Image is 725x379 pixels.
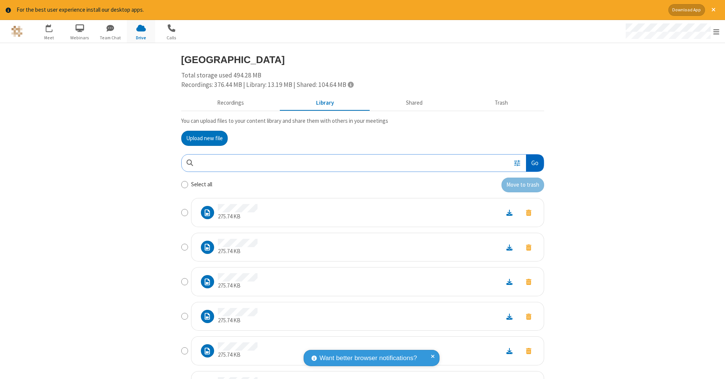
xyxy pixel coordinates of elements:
p: 275.74 KB [218,247,258,256]
button: Move to trash [519,311,538,322]
button: Content library [280,96,370,110]
button: Move to trash [501,178,544,193]
button: Move to trash [519,346,538,356]
span: Drive [127,34,155,41]
a: Download file [500,208,519,217]
span: Calls [157,34,186,41]
p: 275.74 KB [218,282,258,290]
button: Move to trash [519,207,538,218]
div: 1 [51,24,56,30]
a: Download file [500,347,519,355]
a: Download file [500,312,519,321]
p: 275.74 KB [218,351,258,359]
button: Move to trash [519,242,538,252]
label: Select all [191,180,212,189]
span: Want better browser notifications? [319,353,417,363]
button: Download App [668,4,705,16]
div: Open menu [619,20,725,43]
a: Download file [500,243,519,252]
p: You can upload files to your content library and share them with others in your meetings [181,117,544,125]
button: Go [526,155,543,172]
span: Webinars [66,34,94,41]
button: Upload new file [181,131,228,146]
button: Logo [3,20,31,43]
span: Team Chat [96,34,125,41]
div: Total storage used 494.28 MB [181,71,544,90]
button: Move to trash [519,277,538,287]
a: Download file [500,277,519,286]
button: Recorded meetings [181,96,280,110]
p: 275.74 KB [218,316,258,325]
p: 275.74 KB [218,212,258,221]
button: Close alert [708,4,719,16]
h3: [GEOGRAPHIC_DATA] [181,54,544,65]
button: Shared during meetings [370,96,459,110]
div: For the best user experience install our desktop apps. [17,6,663,14]
div: Recordings: 376.44 MB | Library: 13.19 MB | Shared: 104.64 MB [181,80,544,90]
img: QA Selenium DO NOT DELETE OR CHANGE [11,26,23,37]
button: Trash [459,96,544,110]
span: Totals displayed include files that have been moved to the trash. [348,81,353,88]
span: Meet [35,34,63,41]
